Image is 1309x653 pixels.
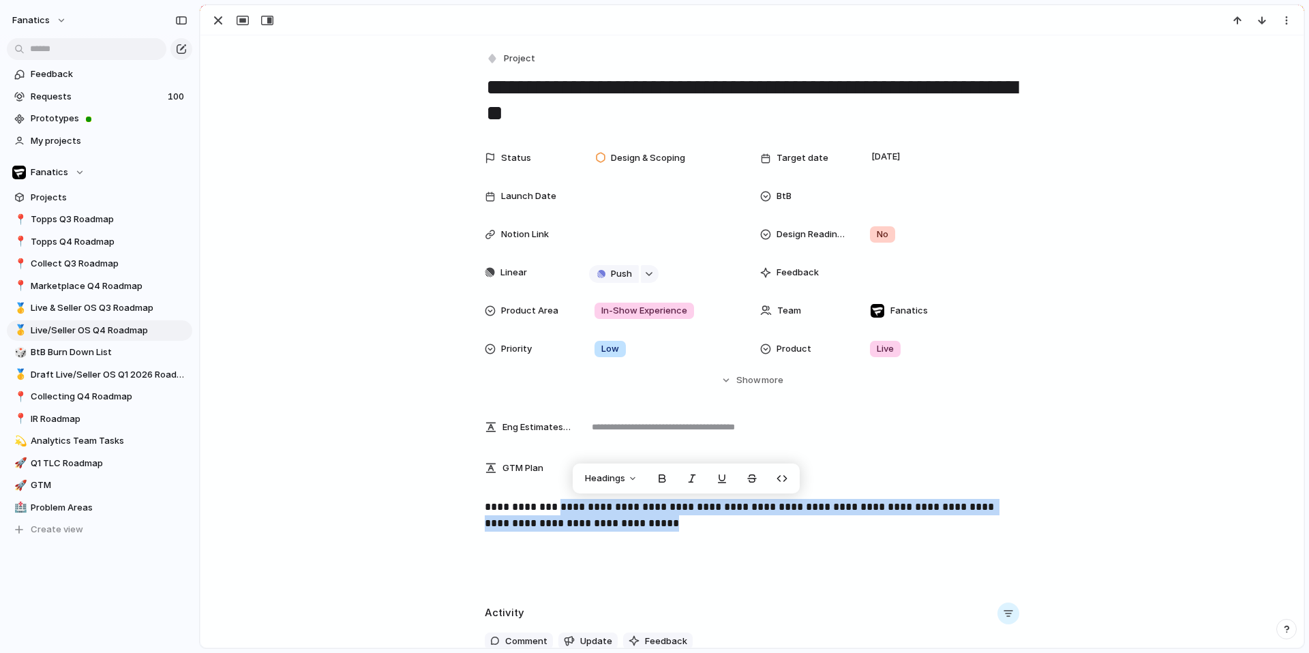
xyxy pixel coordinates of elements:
button: Headings [577,468,646,489]
span: In-Show Experience [601,304,687,318]
span: 100 [168,90,187,104]
span: Collect Q3 Roadmap [31,257,187,271]
span: Q1 TLC Roadmap [31,457,187,470]
span: [DATE] [868,149,904,165]
span: Priority [501,342,532,356]
button: 🏥 [12,501,26,515]
a: 📍Collecting Q4 Roadmap [7,386,192,407]
span: Collecting Q4 Roadmap [31,390,187,404]
span: Design & Scoping [611,151,685,165]
button: Update [558,633,618,650]
span: Push [611,267,632,281]
span: Topps Q3 Roadmap [31,213,187,226]
a: Projects [7,187,192,208]
a: Feedback [7,64,192,85]
span: BtB [777,189,792,203]
span: Headings [585,472,625,485]
span: Feedback [645,635,687,648]
span: Prototypes [31,112,187,125]
span: Show [736,374,761,387]
span: Status [501,151,531,165]
a: 📍Topps Q4 Roadmap [7,232,192,252]
span: Low [601,342,619,356]
div: 📍 [14,256,24,272]
div: 🥇Draft Live/Seller OS Q1 2026 Roadmap [7,365,192,385]
button: 🥇 [12,301,26,315]
a: 📍Collect Q3 Roadmap [7,254,192,274]
a: 🏥Problem Areas [7,498,192,518]
div: 📍Topps Q3 Roadmap [7,209,192,230]
button: Fanatics [7,162,192,183]
span: Product Area [501,304,558,318]
span: My projects [31,134,187,148]
a: 🥇Live & Seller OS Q3 Roadmap [7,298,192,318]
a: 📍IR Roadmap [7,409,192,429]
button: 📍 [12,257,26,271]
div: 📍 [14,234,24,249]
span: Eng Estimates (B/iOs/A/W) in Cycles [502,421,572,434]
span: GTM Plan [502,461,543,475]
span: Live & Seller OS Q3 Roadmap [31,301,187,315]
div: 🚀 [14,455,24,471]
span: BtB Burn Down List [31,346,187,359]
div: 📍 [14,278,24,294]
a: 🚀Q1 TLC Roadmap [7,453,192,474]
span: Launch Date [501,189,556,203]
div: 📍 [14,411,24,427]
span: Fanatics [890,304,928,318]
button: 📍 [12,213,26,226]
span: No [877,228,888,241]
a: 🥇Live/Seller OS Q4 Roadmap [7,320,192,341]
button: 📍 [12,279,26,293]
span: Product [777,342,811,356]
span: Feedback [31,67,187,81]
button: 🚀 [12,479,26,492]
div: 🚀 [14,478,24,493]
button: 🥇 [12,324,26,337]
div: 📍 [14,212,24,228]
button: 🥇 [12,368,26,382]
button: Showmore [485,368,1019,393]
div: 🏥 [14,500,24,515]
span: Live/Seller OS Q4 Roadmap [31,324,187,337]
span: Project [504,52,535,65]
span: Requests [31,90,164,104]
span: Projects [31,191,187,204]
button: 🚀 [12,457,26,470]
span: Notion Link [501,228,549,241]
span: Target date [777,151,828,165]
span: Update [580,635,612,648]
span: fanatics [12,14,50,27]
span: Comment [505,635,547,648]
a: 💫Analytics Team Tasks [7,431,192,451]
span: Problem Areas [31,501,187,515]
div: 💫 [14,434,24,449]
span: Create view [31,523,83,536]
button: 🎲 [12,346,26,359]
span: Marketplace Q4 Roadmap [31,279,187,293]
a: 🎲BtB Burn Down List [7,342,192,363]
a: 📍Marketplace Q4 Roadmap [7,276,192,297]
span: Topps Q4 Roadmap [31,235,187,249]
button: 📍 [12,412,26,426]
span: GTM [31,479,187,492]
div: 🥇 [14,367,24,382]
button: Feedback [623,633,693,650]
span: Linear [500,266,527,279]
button: Push [589,265,639,283]
span: Design Readiness [777,228,847,241]
div: 🥇 [14,322,24,338]
div: 🎲 [14,345,24,361]
span: IR Roadmap [31,412,187,426]
h2: Activity [485,605,524,621]
a: My projects [7,131,192,151]
a: Requests100 [7,87,192,107]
